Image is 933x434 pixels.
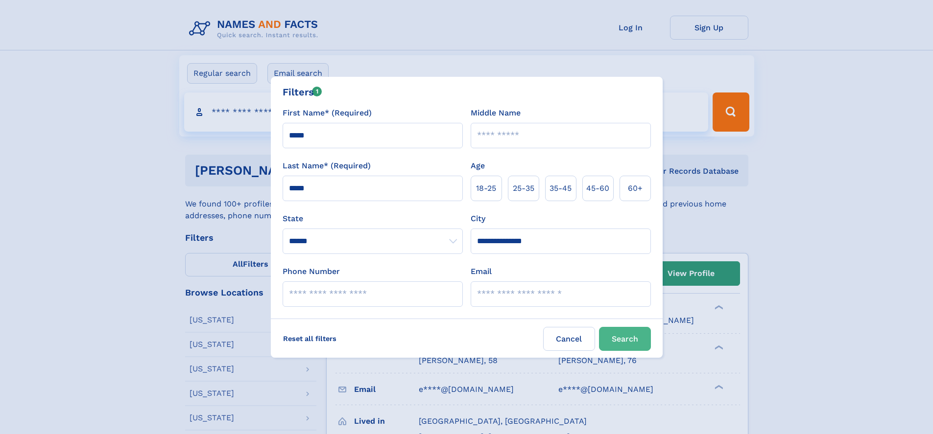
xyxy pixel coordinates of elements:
[283,85,322,99] div: Filters
[283,213,463,225] label: State
[628,183,643,194] span: 60+
[543,327,595,351] label: Cancel
[599,327,651,351] button: Search
[513,183,534,194] span: 25‑35
[471,160,485,172] label: Age
[283,266,340,277] label: Phone Number
[283,107,372,119] label: First Name* (Required)
[476,183,496,194] span: 18‑25
[283,160,371,172] label: Last Name* (Required)
[471,266,492,277] label: Email
[471,213,485,225] label: City
[586,183,609,194] span: 45‑60
[277,327,343,350] label: Reset all filters
[550,183,572,194] span: 35‑45
[471,107,521,119] label: Middle Name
